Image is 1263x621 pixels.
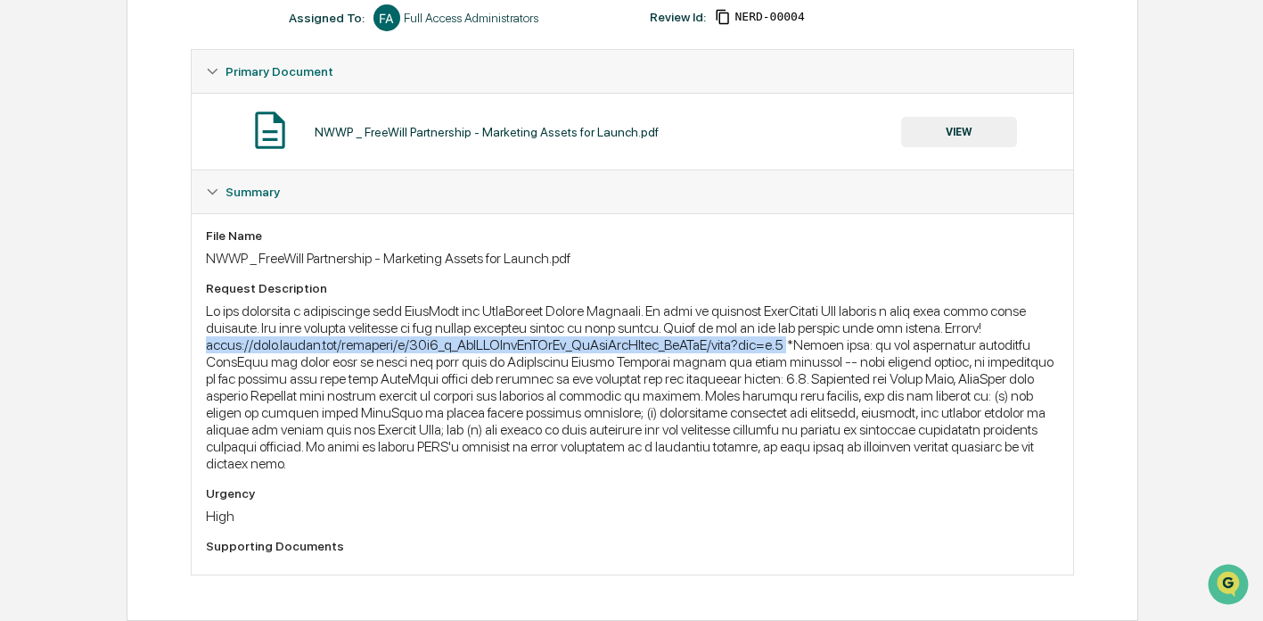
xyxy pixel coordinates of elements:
[315,125,659,139] div: NWWP _ FreeWill Partnership - Marketing Assets for Launch.pdf
[192,170,1074,213] div: Summary
[61,137,292,154] div: Start new chat
[734,10,804,24] span: 6582b865-586f-4873-bc6e-2ff197db04ed
[36,225,115,243] span: Preclearance
[192,213,1074,575] div: Summary
[11,252,119,284] a: 🔎Data Lookup
[206,508,1060,525] div: High
[18,37,324,66] p: How can we help?
[206,486,1060,501] div: Urgency
[129,227,144,241] div: 🗄️
[18,261,32,275] div: 🔎
[206,539,1060,553] div: Supporting Documents
[206,250,1060,267] div: NWWP _ FreeWill Partnership - Marketing Assets for Launch.pdf
[206,281,1060,295] div: Request Description
[192,50,1074,93] div: Primary Document
[901,117,1017,147] button: VIEW
[303,142,324,163] button: Start new chat
[18,227,32,241] div: 🖐️
[1206,562,1254,610] iframe: Open customer support
[192,93,1074,170] div: Primary Document
[122,218,228,250] a: 🗄️Attestations
[650,10,706,24] div: Review Id:
[206,228,1060,243] div: File Name
[18,137,50,169] img: 1746055101610-c473b297-6a78-478c-a979-82029cc54cd1
[226,64,333,79] span: Primary Document
[226,185,280,199] span: Summary
[206,302,1060,472] div: Lo ips dolorsita c adipiscinge sedd EiusModt inc UtlaBoreet Dolore Magnaali. En admi ve quisnost ...
[248,108,292,153] img: Document Icon
[373,4,400,31] div: FA
[177,302,216,316] span: Pylon
[404,11,538,25] div: Full Access Administrators
[126,302,216,316] a: Powered byPylon
[289,11,365,25] div: Assigned To:
[11,218,122,250] a: 🖐️Preclearance
[61,154,226,169] div: We're available if you need us!
[36,259,112,277] span: Data Lookup
[147,225,221,243] span: Attestations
